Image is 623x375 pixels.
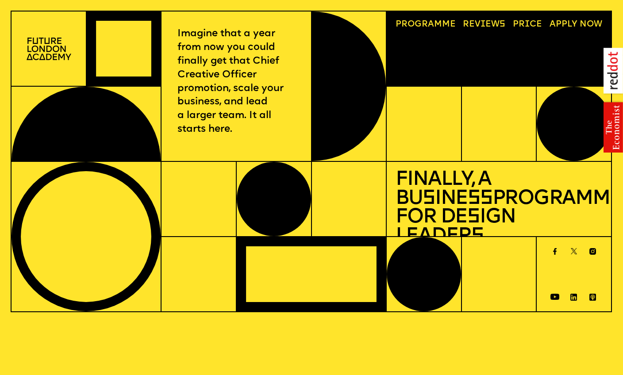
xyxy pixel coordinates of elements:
a: Reviews [459,16,510,33]
p: Imagine that a year from now you could finally get that Chief Creative Officer promotion, scale y... [177,27,296,137]
span: ss [468,189,492,209]
span: A [550,20,556,29]
span: s [471,226,484,246]
a: Programme [391,16,460,33]
h1: Finally, a Bu ine Programme for De ign Leader [396,171,602,246]
span: s [423,189,435,209]
span: s [467,207,480,227]
a: Price [508,16,546,33]
a: Apply now [545,16,607,33]
span: a [428,20,434,29]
